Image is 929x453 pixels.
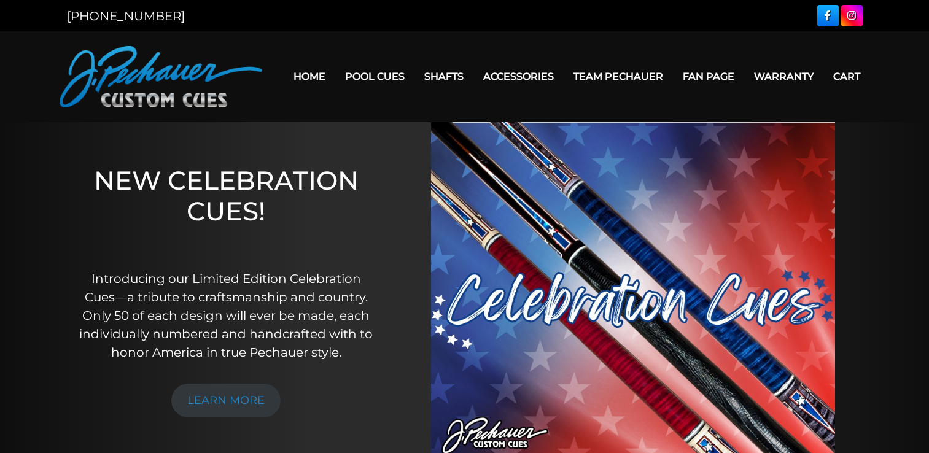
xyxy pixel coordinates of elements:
[76,269,376,362] p: Introducing our Limited Edition Celebration Cues—a tribute to craftsmanship and country. Only 50 ...
[171,384,281,417] a: LEARN MORE
[673,61,744,92] a: Fan Page
[414,61,473,92] a: Shafts
[823,61,870,92] a: Cart
[564,61,673,92] a: Team Pechauer
[284,61,335,92] a: Home
[60,46,262,107] img: Pechauer Custom Cues
[76,165,376,253] h1: NEW CELEBRATION CUES!
[67,9,185,23] a: [PHONE_NUMBER]
[473,61,564,92] a: Accessories
[744,61,823,92] a: Warranty
[335,61,414,92] a: Pool Cues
